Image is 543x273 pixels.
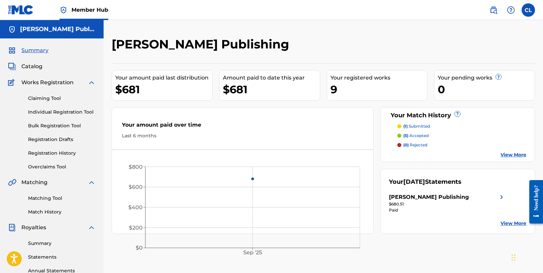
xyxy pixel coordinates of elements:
[389,177,461,186] div: Your Statements
[8,46,48,54] a: SummarySummary
[501,151,526,158] a: View More
[28,136,96,143] a: Registration Drafts
[115,82,212,97] div: $681
[8,178,16,186] img: Matching
[21,46,48,54] span: Summary
[28,109,96,116] a: Individual Registration Tool
[389,193,469,201] div: [PERSON_NAME] Publishing
[455,111,460,117] span: ?
[28,240,96,247] a: Summary
[397,123,526,129] a: (1) submitted
[8,5,34,15] img: MLC Logo
[88,224,96,232] img: expand
[88,178,96,186] img: expand
[28,195,96,202] a: Matching Tool
[59,6,67,14] img: Top Rightsholder
[122,121,363,132] div: Your amount paid over time
[21,178,47,186] span: Matching
[397,142,526,148] a: (0) rejected
[28,163,96,170] a: Overclaims Tool
[28,122,96,129] a: Bulk Registration Tool
[243,249,262,256] tspan: Sep '25
[8,224,16,232] img: Royalties
[128,204,143,211] tspan: $400
[115,74,212,82] div: Your amount paid last distribution
[330,74,427,82] div: Your registered works
[223,82,320,97] div: $681
[403,124,408,129] span: (1)
[129,184,143,190] tspan: $600
[28,209,96,216] a: Match History
[510,241,543,273] iframe: Chat Widget
[403,123,430,129] p: submitted
[397,133,526,139] a: (5) accepted
[330,82,427,97] div: 9
[524,174,543,229] iframe: Resource Center
[28,95,96,102] a: Claiming Tool
[8,46,16,54] img: Summary
[28,150,96,157] a: Registration History
[8,62,16,71] img: Catalog
[21,79,74,87] span: Works Registration
[21,62,42,71] span: Catalog
[403,178,425,185] span: [DATE]
[72,6,108,14] span: Member Hub
[8,62,42,71] a: CatalogCatalog
[136,245,143,251] tspan: $0
[223,74,320,82] div: Amount paid to date this year
[496,74,501,80] span: ?
[8,25,16,33] img: Accounts
[504,3,518,17] div: Help
[8,79,17,87] img: Works Registration
[21,224,46,232] span: Royalties
[112,37,292,52] h2: [PERSON_NAME] Publishing
[498,193,506,201] img: right chevron icon
[403,142,427,148] p: rejected
[403,142,409,147] span: (0)
[389,193,506,213] a: [PERSON_NAME] Publishingright chevron icon$680.51Paid
[122,132,363,139] div: Last 6 months
[389,111,526,120] div: Your Match History
[512,248,516,268] div: Drag
[487,3,500,17] a: Public Search
[490,6,498,14] img: search
[403,133,429,139] p: accepted
[20,25,96,33] h5: Chase Lowery Publishing
[438,74,535,82] div: Your pending works
[389,201,506,207] div: $680.51
[28,254,96,261] a: Statements
[129,164,143,170] tspan: $800
[501,220,526,227] a: View More
[438,82,535,97] div: 0
[129,225,143,231] tspan: $200
[507,6,515,14] img: help
[88,79,96,87] img: expand
[389,207,506,213] div: Paid
[522,3,535,17] div: User Menu
[403,133,408,138] span: (5)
